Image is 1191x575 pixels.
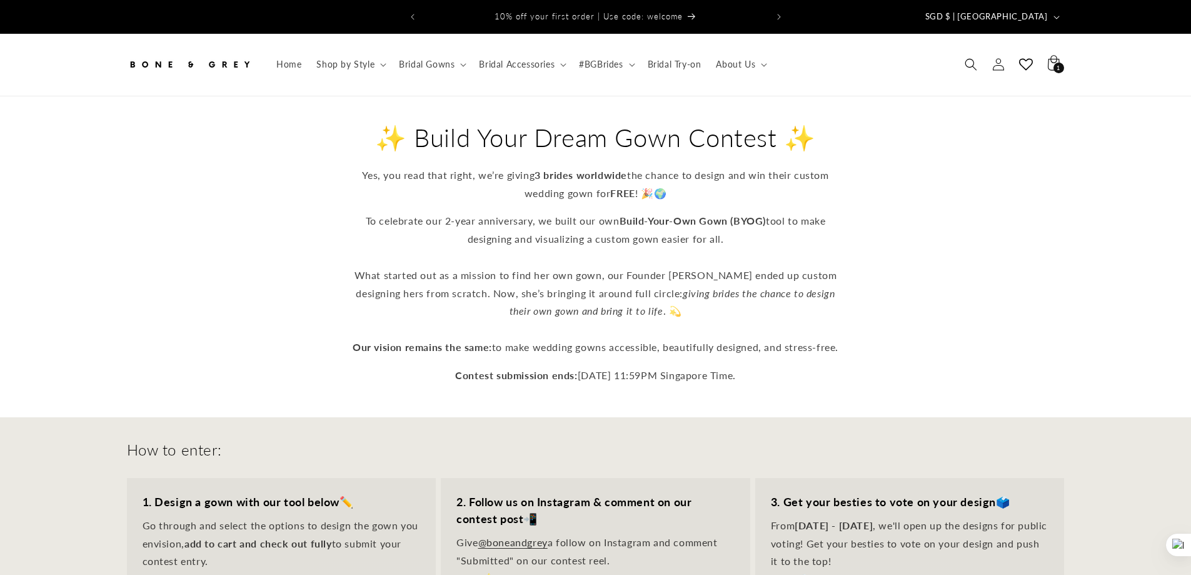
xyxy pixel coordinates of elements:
[127,51,252,78] img: Bone and Grey Bridal
[925,11,1048,23] span: SGD $ | [GEOGRAPHIC_DATA]
[716,59,755,70] span: About Us
[399,59,455,70] span: Bridal Gowns
[795,519,873,531] strong: [DATE] - [DATE]
[571,51,640,78] summary: #BGBrides
[771,517,1049,571] p: From , we'll open up the designs for public voting! Get your besties to vote on your design and p...
[309,51,391,78] summary: Shop by Style
[478,536,548,548] a: @boneandgrey
[510,287,835,317] em: giving brides the chance to design their own gown and bring it to life
[579,59,623,70] span: #BGBrides
[1057,63,1060,73] span: 1
[456,494,735,527] h3: 📲
[127,440,222,459] h2: How to enter:
[576,169,627,181] strong: worldwide
[352,367,840,385] p: [DATE] 11:59PM Singapore Time.
[957,51,985,78] summary: Search
[399,5,426,29] button: Previous announcement
[353,341,492,353] strong: Our vision remains the same:
[143,494,421,511] h3: ✏️
[352,121,840,154] h2: ✨ Build Your Dream Gown Contest ✨
[352,212,840,356] p: To celebrate our 2-year anniversary, we built our own tool to make designing and visualizing a cu...
[276,59,301,70] span: Home
[143,495,340,509] strong: 1. Design a gown with our tool below
[495,11,683,21] span: 10% off your first order | Use code: welcome
[456,495,691,526] strong: 2. Follow us on Instagram & comment on our contest post
[316,59,374,70] span: Shop by Style
[535,169,573,181] strong: 3 brides
[391,51,471,78] summary: Bridal Gowns
[269,51,309,78] a: Home
[184,537,332,549] strong: add to cart and check out fully
[122,46,256,83] a: Bone and Grey Bridal
[620,215,766,226] strong: Build-Your-Own Gown (BYOG)
[610,187,635,199] strong: FREE
[765,5,793,29] button: Next announcement
[640,51,709,78] a: Bridal Try-on
[648,59,701,70] span: Bridal Try-on
[771,495,996,509] strong: 3. Get your besties to vote on your design
[771,494,1049,511] h3: 🗳️
[455,369,577,381] strong: Contest submission ends:
[918,5,1065,29] button: SGD $ | [GEOGRAPHIC_DATA]
[471,51,571,78] summary: Bridal Accessories
[352,166,840,203] p: Yes, you read that right, we’re giving the chance to design and win their custom wedding gown for...
[479,59,555,70] span: Bridal Accessories
[708,51,772,78] summary: About Us
[456,534,735,570] p: Give a follow on Instagram and comment "Submitted" on our contest reel.
[143,517,421,571] p: Go through and select the options to design the gown you envision, to submit your contest entry.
